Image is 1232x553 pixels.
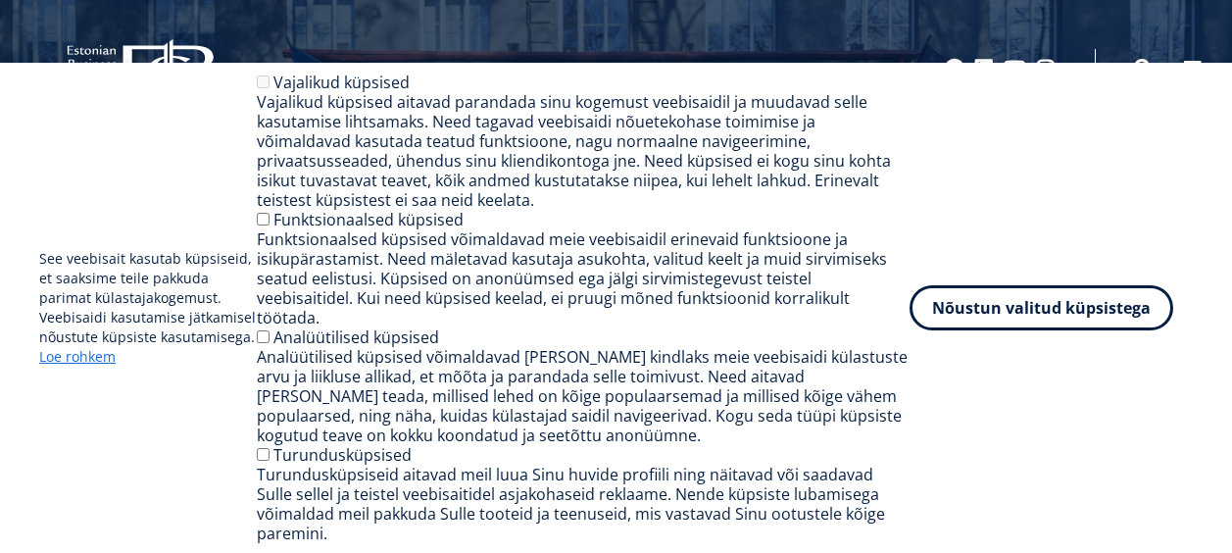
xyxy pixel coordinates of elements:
[1036,59,1056,78] a: Instagram
[1004,59,1026,78] a: Youtube
[273,209,464,230] label: Funktsionaalsed küpsised
[273,72,410,93] label: Vajalikud küpsised
[257,229,911,327] div: Funktsionaalsed küpsised võimaldavad meie veebisaidil erinevaid funktsioone ja isikupärastamist. ...
[39,249,257,367] p: See veebisait kasutab küpsiseid, et saaksime teile pakkuda parimat külastajakogemust. Veebisaidi ...
[273,327,439,348] label: Analüütilised küpsised
[273,444,412,466] label: Turundusküpsised
[945,59,964,78] a: Facebook
[257,347,911,445] div: Analüütilised küpsised võimaldavad [PERSON_NAME] kindlaks meie veebisaidi külastuste arvu ja liik...
[39,347,116,367] a: Loe rohkem
[257,92,911,210] div: Vajalikud küpsised aitavad parandada sinu kogemust veebisaidil ja muudavad selle kasutamise lihts...
[974,59,994,78] a: Linkedin
[257,465,911,543] div: Turundusküpsiseid aitavad meil luua Sinu huvide profiili ning näitavad või saadavad Sulle sellel ...
[910,285,1173,330] button: Nõustun valitud küpsistega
